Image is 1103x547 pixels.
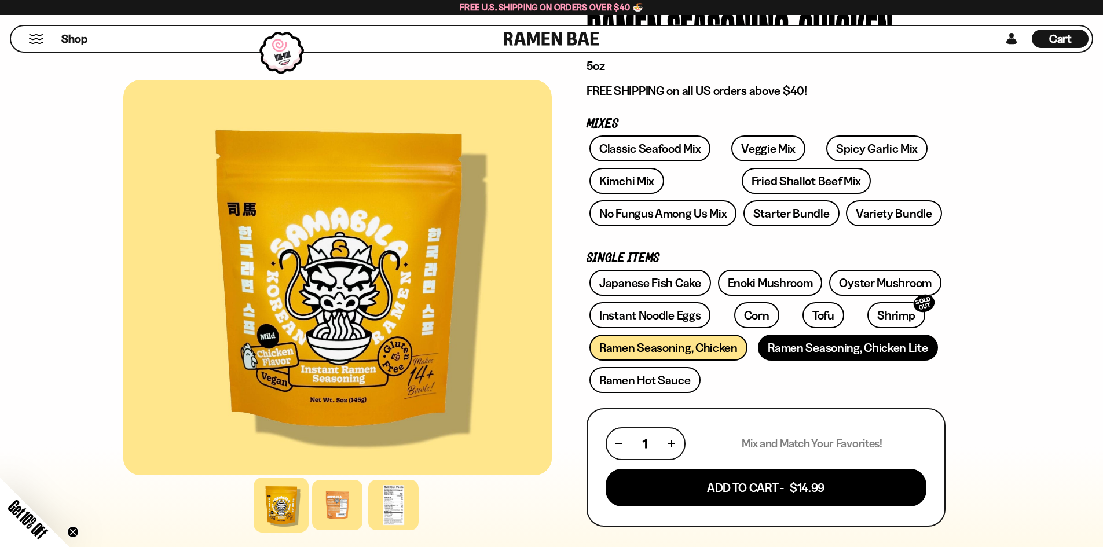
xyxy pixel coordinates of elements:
span: Cart [1049,32,1072,46]
a: Ramen Hot Sauce [589,367,701,393]
span: 1 [643,436,647,451]
p: 5oz [587,58,946,74]
a: Japanese Fish Cake [589,270,711,296]
button: Close teaser [67,526,79,538]
a: Corn [734,302,779,328]
p: FREE SHIPPING on all US orders above $40! [587,83,946,98]
a: Fried Shallot Beef Mix [742,168,871,194]
a: No Fungus Among Us Mix [589,200,736,226]
p: Mixes [587,119,946,130]
span: Free U.S. Shipping on Orders over $40 🍜 [460,2,643,13]
div: SOLD OUT [911,292,937,315]
a: Veggie Mix [731,135,805,161]
a: ShrimpSOLD OUT [867,302,925,328]
a: Cart [1032,26,1089,52]
a: Enoki Mushroom [718,270,823,296]
a: Tofu [802,302,844,328]
a: Classic Seafood Mix [589,135,710,161]
a: Starter Bundle [743,200,840,226]
span: Get 10% Off [5,497,50,542]
a: Variety Bundle [846,200,942,226]
button: Mobile Menu Trigger [28,34,44,44]
a: Instant Noodle Eggs [589,302,710,328]
a: Spicy Garlic Mix [826,135,928,161]
a: Oyster Mushroom [829,270,941,296]
a: Shop [61,30,87,48]
p: Mix and Match Your Favorites! [742,436,882,451]
a: Kimchi Mix [589,168,664,194]
p: Single Items [587,253,946,264]
button: Add To Cart - $14.99 [606,469,926,506]
a: Ramen Seasoning, Chicken Lite [758,335,937,361]
span: Shop [61,31,87,47]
